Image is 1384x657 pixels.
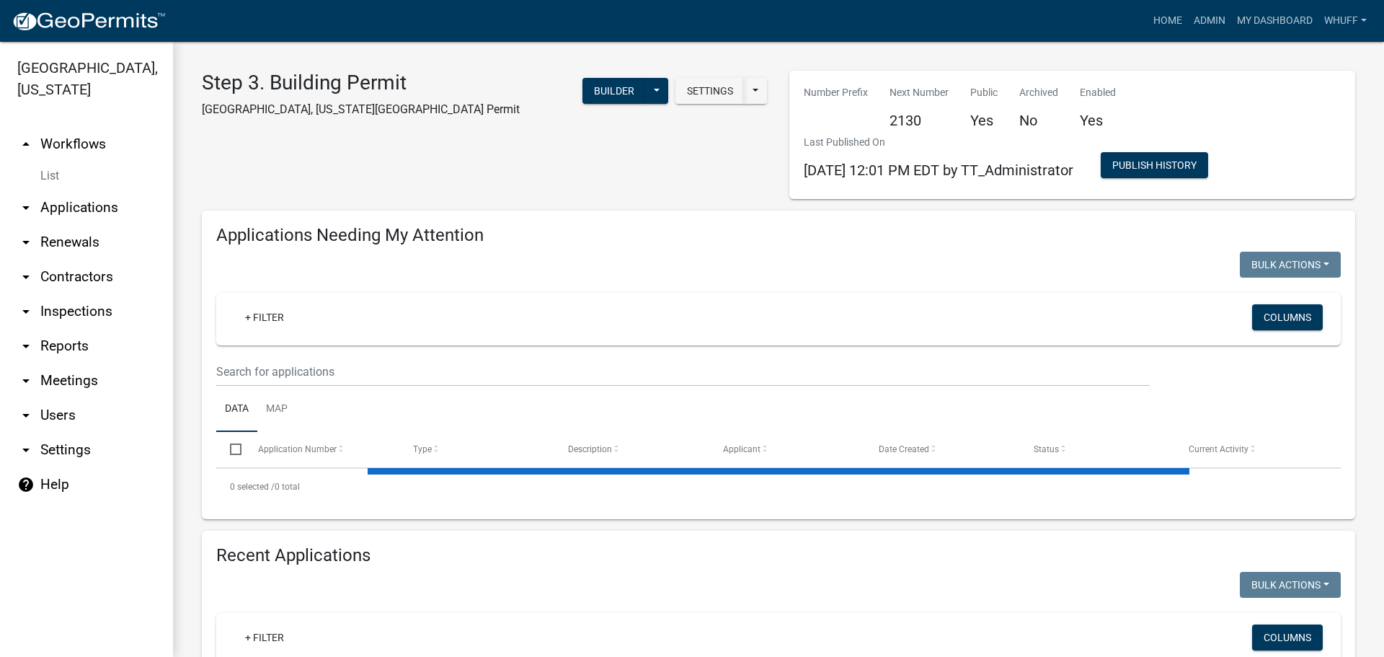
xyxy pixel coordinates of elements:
[804,162,1073,179] span: [DATE] 12:01 PM EDT by TT_Administrator
[17,372,35,389] i: arrow_drop_down
[554,432,709,467] datatable-header-cell: Description
[1101,161,1208,172] wm-modal-confirm: Workflow Publish History
[582,78,646,104] button: Builder
[230,482,275,492] span: 0 selected /
[970,85,998,100] p: Public
[17,338,35,355] i: arrow_drop_down
[17,268,35,286] i: arrow_drop_down
[1080,112,1116,129] h5: Yes
[970,112,998,129] h5: Yes
[413,444,432,454] span: Type
[723,444,760,454] span: Applicant
[1080,85,1116,100] p: Enabled
[202,101,520,118] p: [GEOGRAPHIC_DATA], [US_STATE][GEOGRAPHIC_DATA] Permit
[709,432,864,467] datatable-header-cell: Applicant
[568,444,612,454] span: Description
[17,303,35,320] i: arrow_drop_down
[1019,112,1058,129] h5: No
[258,444,337,454] span: Application Number
[234,625,296,651] a: + Filter
[1240,572,1341,598] button: Bulk Actions
[1175,432,1330,467] datatable-header-cell: Current Activity
[257,387,296,433] a: Map
[1101,152,1208,178] button: Publish History
[216,469,1341,505] div: 0 total
[1318,7,1372,35] a: whuff
[1252,304,1323,330] button: Columns
[234,304,296,330] a: + Filter
[675,78,745,104] button: Settings
[1240,252,1341,278] button: Bulk Actions
[1231,7,1318,35] a: My Dashboard
[216,387,257,433] a: Data
[216,357,1150,387] input: Search for applications
[216,225,1341,246] h4: Applications Needing My Attention
[1034,444,1059,454] span: Status
[1188,7,1231,35] a: Admin
[244,432,399,467] datatable-header-cell: Application Number
[17,407,35,424] i: arrow_drop_down
[804,85,868,100] p: Number Prefix
[17,441,35,459] i: arrow_drop_down
[1019,85,1058,100] p: Archived
[17,136,35,153] i: arrow_drop_up
[17,199,35,216] i: arrow_drop_down
[17,234,35,251] i: arrow_drop_down
[879,444,929,454] span: Date Created
[864,432,1019,467] datatable-header-cell: Date Created
[216,545,1341,566] h4: Recent Applications
[202,71,520,95] h3: Step 3. Building Permit
[1189,444,1248,454] span: Current Activity
[1148,7,1188,35] a: Home
[1020,432,1175,467] datatable-header-cell: Status
[1252,625,1323,651] button: Columns
[17,476,35,493] i: help
[804,135,1073,150] p: Last Published On
[399,432,554,467] datatable-header-cell: Type
[216,432,244,467] datatable-header-cell: Select
[890,85,949,100] p: Next Number
[890,112,949,129] h5: 2130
